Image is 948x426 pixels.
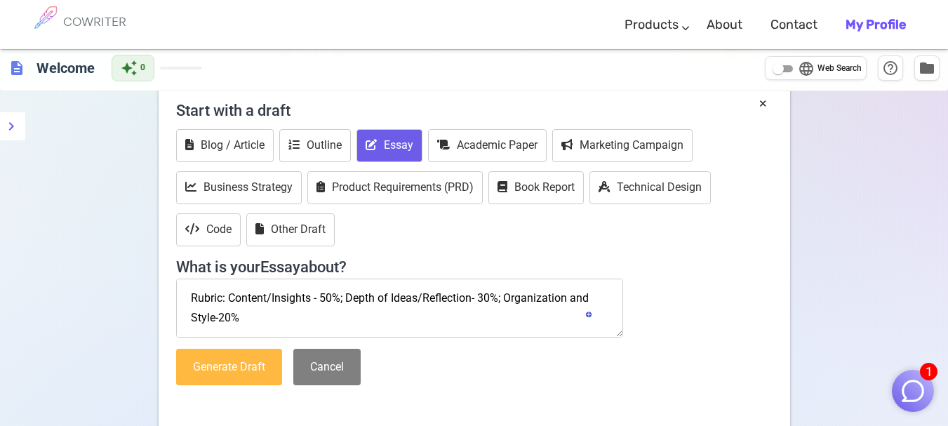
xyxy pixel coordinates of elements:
button: Essay [356,129,422,162]
span: language [798,60,815,77]
a: Products [625,4,679,46]
h6: Click to edit title [31,54,100,82]
button: Book Report [488,171,584,204]
span: 1 [920,363,937,380]
a: Contact [770,4,817,46]
span: auto_awesome [121,60,138,76]
textarea: To enrich screen reader interactions, please activate Accessibility in Grammarly extension settings [176,279,624,338]
button: × [759,93,767,114]
h6: COWRITER [63,15,126,28]
b: My Profile [846,17,906,32]
h4: What is your Essay about? [176,250,773,277]
h4: Start with a draft [176,93,773,127]
span: help_outline [882,60,899,76]
span: 0 [140,61,145,75]
button: Outline [279,129,351,162]
button: 1 [892,370,934,412]
button: Other Draft [246,213,335,246]
button: Cancel [293,349,361,386]
button: Generate Draft [176,349,282,386]
a: About [707,4,742,46]
button: Product Requirements (PRD) [307,171,483,204]
span: folder [919,60,935,76]
button: Code [176,213,241,246]
button: Business Strategy [176,171,302,204]
span: description [8,60,25,76]
button: Help & Shortcuts [878,55,903,81]
button: Blog / Article [176,129,274,162]
a: My Profile [846,4,906,46]
span: Web Search [817,62,862,76]
button: Manage Documents [914,55,940,81]
button: Technical Design [589,171,711,204]
button: Marketing Campaign [552,129,693,162]
img: Close chat [900,378,926,404]
button: Academic Paper [428,129,547,162]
